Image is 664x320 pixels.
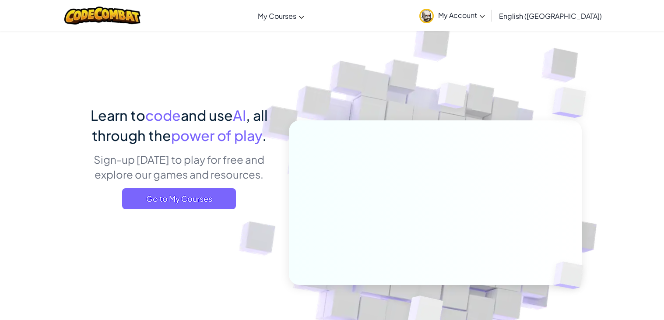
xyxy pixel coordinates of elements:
img: Overlap cubes [535,66,611,140]
a: Go to My Courses [122,188,236,209]
span: AI [233,106,246,124]
span: power of play [171,127,262,144]
span: My Courses [258,11,296,21]
span: My Account [438,11,485,20]
img: avatar [419,9,434,23]
img: Overlap cubes [421,65,484,130]
span: . [262,127,267,144]
span: Learn to [91,106,145,124]
a: My Account [415,2,489,29]
p: Sign-up [DATE] to play for free and explore our games and resources. [83,152,276,182]
span: code [145,106,181,124]
a: English ([GEOGRAPHIC_DATA]) [495,4,606,28]
a: My Courses [253,4,309,28]
img: CodeCombat logo [64,7,141,25]
span: and use [181,106,233,124]
img: Overlap cubes [538,243,604,307]
span: English ([GEOGRAPHIC_DATA]) [499,11,602,21]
